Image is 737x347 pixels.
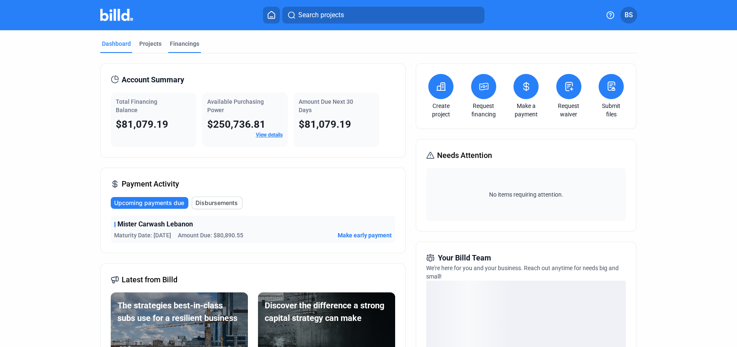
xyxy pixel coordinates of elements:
[469,102,498,118] a: Request financing
[625,10,633,20] span: BS
[116,118,168,130] span: $81,079.19
[170,39,199,48] div: Financings
[426,102,456,118] a: Create project
[438,252,491,264] span: Your Billd Team
[596,102,626,118] a: Submit files
[620,7,637,24] button: BS
[299,98,353,113] span: Amount Due Next 30 Days
[299,118,351,130] span: $81,079.19
[511,102,541,118] a: Make a payment
[117,299,241,324] div: The strategies best-in-class subs use for a resilient business
[207,118,266,130] span: $250,736.81
[265,299,388,324] div: Discover the difference a strong capital strategy can make
[111,197,188,209] button: Upcoming payments due
[117,219,193,229] span: Mister Carwash Lebanon
[102,39,131,48] div: Dashboard
[122,178,179,190] span: Payment Activity
[426,265,619,280] span: We're here for you and your business. Reach out anytime for needs big and small!
[298,10,344,20] span: Search projects
[114,199,184,207] span: Upcoming payments due
[554,102,583,118] a: Request waiver
[207,98,264,113] span: Available Purchasing Power
[114,231,171,239] span: Maturity Date: [DATE]
[122,74,184,86] span: Account Summary
[139,39,161,48] div: Projects
[122,274,177,286] span: Latest from Billd
[256,132,283,138] a: View details
[192,197,242,209] button: Disbursements
[195,199,238,207] span: Disbursements
[282,7,484,24] button: Search projects
[430,190,622,199] span: No items requiring attention.
[116,98,157,113] span: Total Financing Balance
[437,150,492,161] span: Needs Attention
[338,231,392,239] button: Make early payment
[178,231,243,239] span: Amount Due: $80,890.55
[100,9,133,21] img: Billd Company Logo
